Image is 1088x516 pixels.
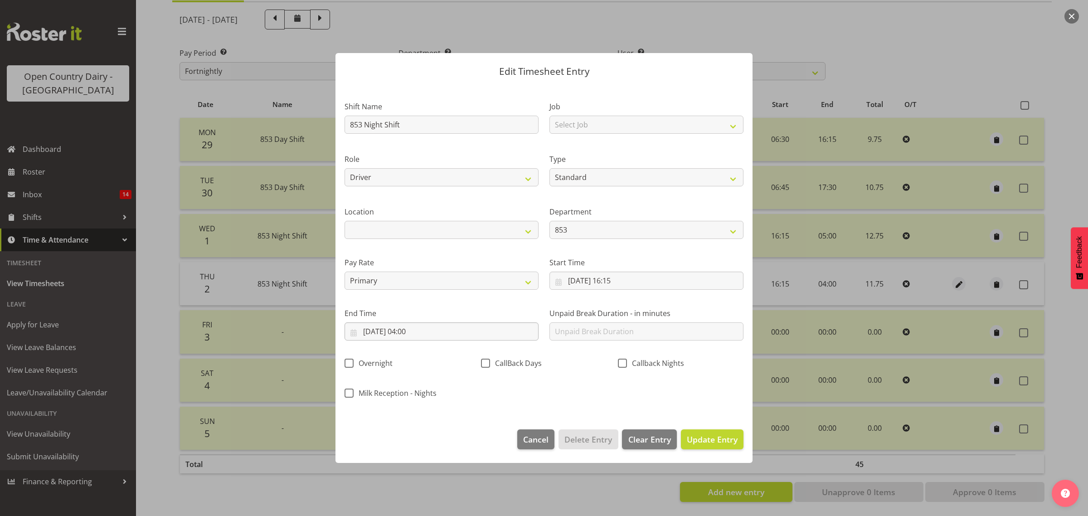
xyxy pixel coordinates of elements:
input: Shift Name [345,116,539,134]
label: Location [345,206,539,217]
label: Start Time [549,257,743,268]
button: Cancel [517,429,554,449]
span: Cancel [523,433,549,445]
span: Update Entry [687,434,738,445]
span: Feedback [1075,236,1083,268]
span: Overnight [354,359,393,368]
p: Edit Timesheet Entry [345,67,743,76]
label: Job [549,101,743,112]
label: End Time [345,308,539,319]
span: Milk Reception - Nights [354,389,437,398]
button: Update Entry [681,429,743,449]
img: help-xxl-2.png [1061,489,1070,498]
button: Clear Entry [622,429,676,449]
input: Click to select... [549,272,743,290]
label: Pay Rate [345,257,539,268]
input: Unpaid Break Duration [549,322,743,341]
label: Shift Name [345,101,539,112]
input: Click to select... [345,322,539,341]
span: Clear Entry [628,433,671,445]
label: Type [549,154,743,165]
button: Feedback - Show survey [1071,227,1088,289]
span: CallBack Days [490,359,542,368]
span: Delete Entry [564,433,612,445]
label: Role [345,154,539,165]
label: Department [549,206,743,217]
button: Delete Entry [559,429,618,449]
label: Unpaid Break Duration - in minutes [549,308,743,319]
span: Callback Nights [627,359,684,368]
